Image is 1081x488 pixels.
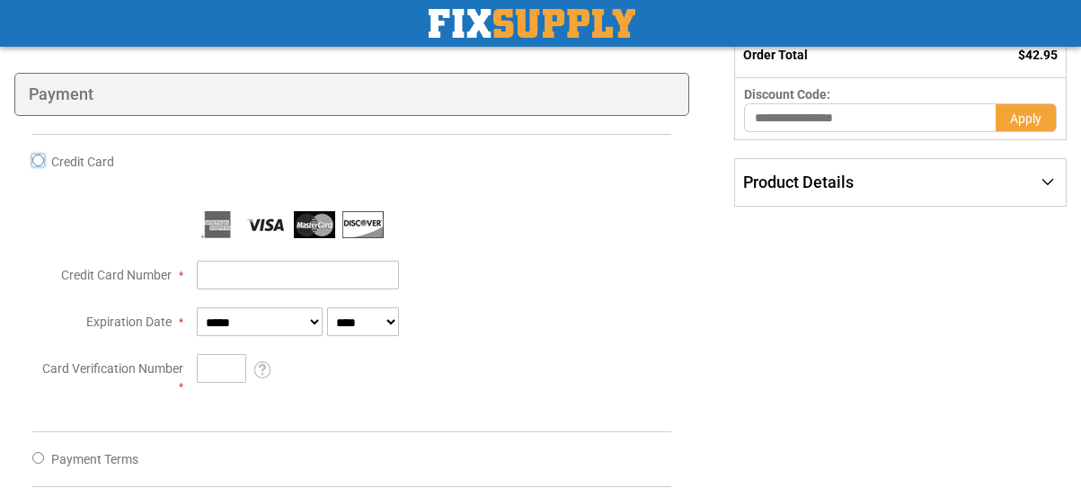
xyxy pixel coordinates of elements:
span: Card Verification Number [42,361,183,376]
img: MasterCard [294,211,335,238]
span: Expiration Date [86,315,172,329]
img: Discover [342,211,384,238]
span: Apply [1010,111,1041,126]
span: $42.95 [1018,48,1058,62]
a: store logo [429,9,635,38]
img: Visa [245,211,287,238]
strong: Order Total [743,48,808,62]
span: Payment Terms [51,452,138,466]
img: Fix Industrial Supply [429,9,635,38]
img: American Express [197,211,238,238]
div: Payment [14,73,689,116]
span: Credit Card [51,155,114,169]
span: Discount Code: [744,87,830,102]
button: Apply [996,103,1057,132]
span: Product Details [743,173,854,191]
span: Credit Card Number [61,268,172,282]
